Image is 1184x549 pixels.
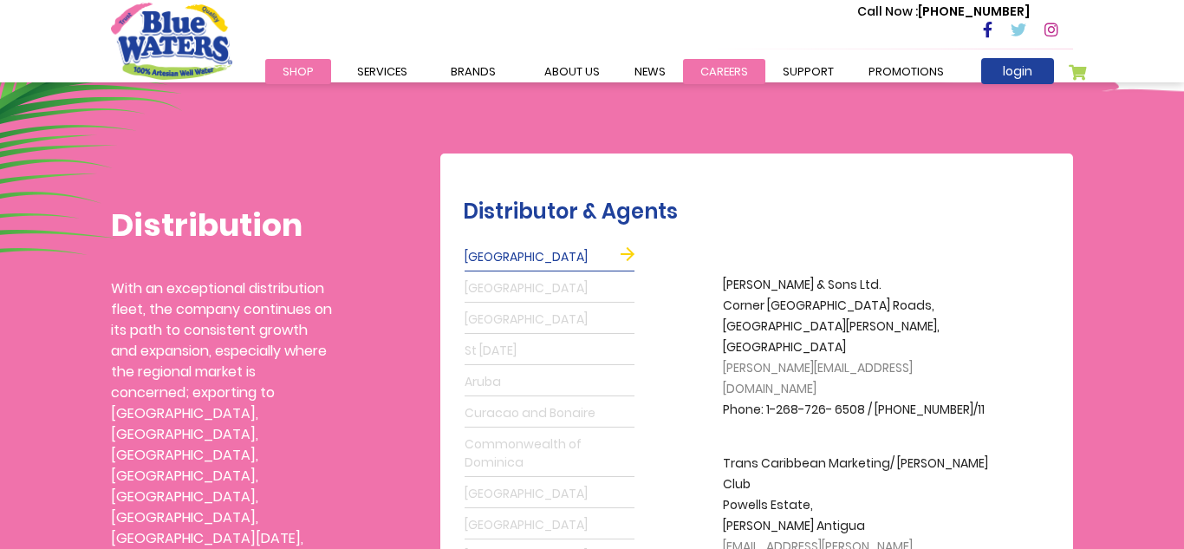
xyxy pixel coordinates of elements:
span: [PERSON_NAME][EMAIL_ADDRESS][DOMAIN_NAME] [723,359,913,397]
a: Aruba [465,369,634,396]
a: about us [527,59,617,84]
span: Brands [451,63,496,80]
a: Commonwealth of Dominica [465,431,634,477]
p: [PERSON_NAME] & Sons Ltd. Corner [GEOGRAPHIC_DATA] Roads, [GEOGRAPHIC_DATA][PERSON_NAME], [GEOGRA... [723,275,1000,421]
a: login [981,58,1054,84]
a: careers [683,59,765,84]
a: store logo [111,3,232,79]
a: News [617,59,683,84]
a: [GEOGRAPHIC_DATA] [465,480,634,508]
span: Services [357,63,407,80]
a: Promotions [851,59,961,84]
span: Shop [283,63,314,80]
h2: Distributor & Agents [463,199,1064,225]
a: [GEOGRAPHIC_DATA] [465,244,634,271]
span: Call Now : [857,3,918,20]
a: St [DATE] [465,337,634,365]
a: [GEOGRAPHIC_DATA] [465,275,634,303]
a: support [765,59,851,84]
a: Curacao and Bonaire [465,400,634,428]
h1: Distribution [111,206,332,244]
a: [GEOGRAPHIC_DATA] [465,306,634,334]
p: [PHONE_NUMBER] [857,3,1030,21]
a: [GEOGRAPHIC_DATA] [465,512,634,539]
